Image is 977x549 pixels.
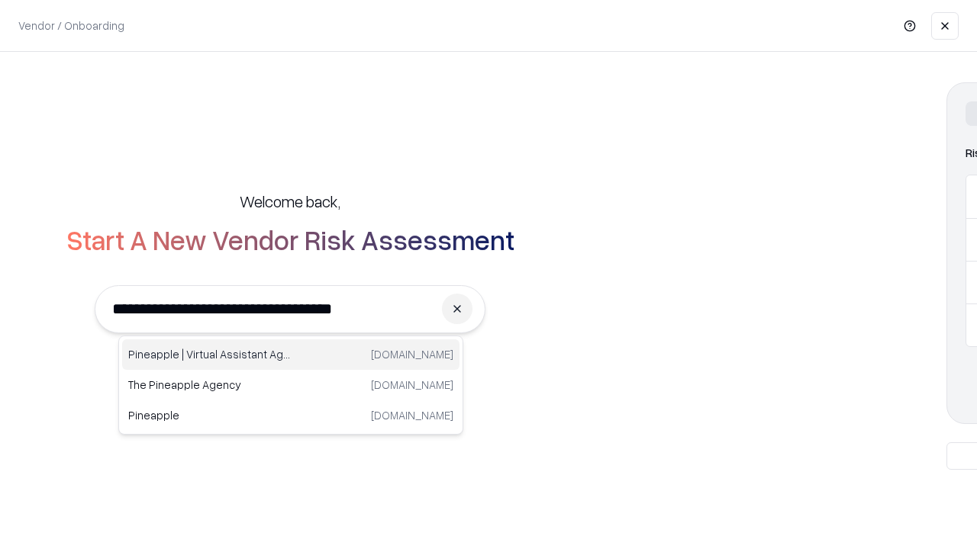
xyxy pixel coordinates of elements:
[118,335,463,435] div: Suggestions
[371,407,453,423] p: [DOMAIN_NAME]
[18,18,124,34] p: Vendor / Onboarding
[128,407,291,423] p: Pineapple
[240,191,340,212] h5: Welcome back,
[128,346,291,362] p: Pineapple | Virtual Assistant Agency
[128,377,291,393] p: The Pineapple Agency
[66,224,514,255] h2: Start A New Vendor Risk Assessment
[371,377,453,393] p: [DOMAIN_NAME]
[371,346,453,362] p: [DOMAIN_NAME]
